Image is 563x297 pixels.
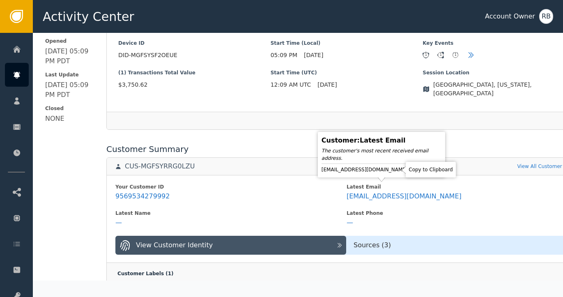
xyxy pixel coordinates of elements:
[45,80,95,100] div: [DATE] 05:09 PM PDT
[317,81,337,89] span: [DATE]
[347,192,462,200] div: [EMAIL_ADDRESS][DOMAIN_NAME]
[118,51,271,60] span: DID-MGFSYSF2OEUE
[408,164,453,175] div: Copy to Clipboard
[304,51,323,60] span: [DATE]
[45,105,95,112] span: Closed
[118,69,271,76] span: (1) Transactions Total Value
[322,166,441,174] div: [EMAIL_ADDRESS][DOMAIN_NAME]
[322,136,441,145] div: Customer : Latest Email
[136,240,213,250] div: View Customer Identity
[45,71,95,78] span: Last Update
[117,271,173,276] span: Customer Labels ( 1 )
[539,9,553,24] button: RB
[118,81,271,89] span: $3,750.62
[322,147,441,162] div: The customer's most recent received email address.
[423,52,429,58] div: 1
[453,52,458,58] div: 1
[115,219,122,227] div: —
[438,52,444,58] div: 1
[115,183,347,191] div: Your Customer ID
[45,46,95,66] div: [DATE] 05:09 PM PDT
[271,51,297,60] span: 05:09 PM
[485,12,535,21] div: Account Owner
[115,192,170,200] div: 9569534279992
[118,39,271,47] span: Device ID
[271,39,423,47] span: Start Time (Local)
[115,210,347,217] div: Latest Name
[45,37,95,45] span: Opened
[271,81,311,89] span: 12:09 AM UTC
[115,236,346,255] button: View Customer Identity
[125,162,195,170] div: CUS-MGFSYRRG0LZU
[43,7,134,26] span: Activity Center
[45,114,64,124] div: NONE
[347,219,353,227] div: —
[271,69,423,76] span: Start Time (UTC)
